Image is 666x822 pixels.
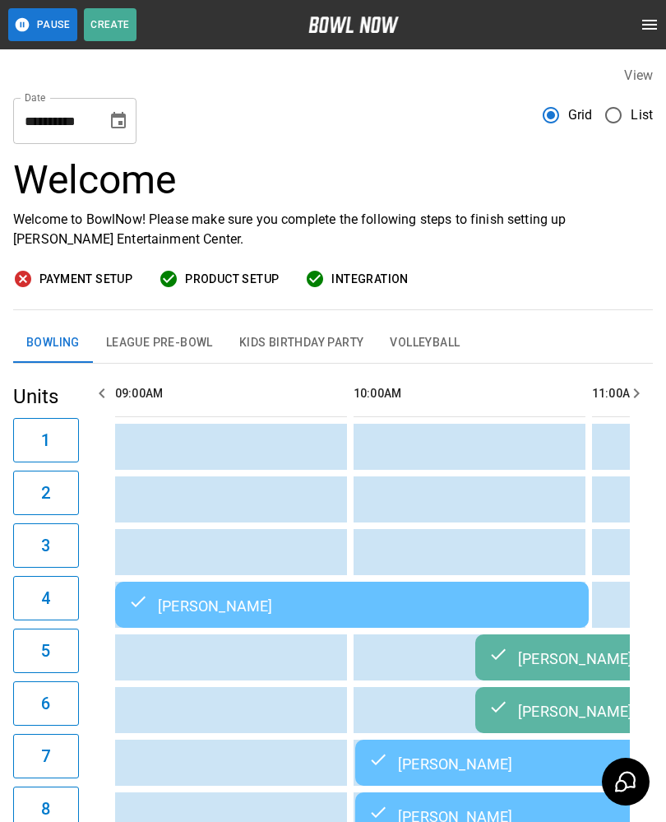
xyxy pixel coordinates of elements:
[377,323,473,363] button: Volleyball
[93,323,226,363] button: League Pre-Bowl
[41,585,50,611] h6: 4
[13,383,79,410] h5: Units
[13,734,79,778] button: 7
[41,638,50,664] h6: 5
[41,743,50,769] h6: 7
[624,67,653,83] label: View
[84,8,136,41] button: Create
[13,418,79,462] button: 1
[13,523,79,568] button: 3
[41,532,50,559] h6: 3
[331,269,408,290] span: Integration
[13,471,79,515] button: 2
[13,210,653,249] p: Welcome to BowlNow! Please make sure you complete the following steps to finish setting up [PERSO...
[354,370,585,417] th: 10:00AM
[226,323,377,363] button: Kids Birthday Party
[308,16,399,33] img: logo
[41,796,50,822] h6: 8
[185,269,279,290] span: Product Setup
[41,690,50,717] h6: 6
[13,681,79,726] button: 6
[13,323,93,363] button: Bowling
[8,8,77,41] button: Pause
[13,629,79,673] button: 5
[41,480,50,506] h6: 2
[568,105,593,125] span: Grid
[631,105,653,125] span: List
[633,8,666,41] button: open drawer
[13,157,653,203] h3: Welcome
[39,269,132,290] span: Payment Setup
[13,323,653,363] div: inventory tabs
[128,595,576,615] div: [PERSON_NAME]
[13,576,79,620] button: 4
[41,427,50,453] h6: 1
[102,104,135,137] button: Choose date, selected date is Sep 14, 2025
[115,370,347,417] th: 09:00AM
